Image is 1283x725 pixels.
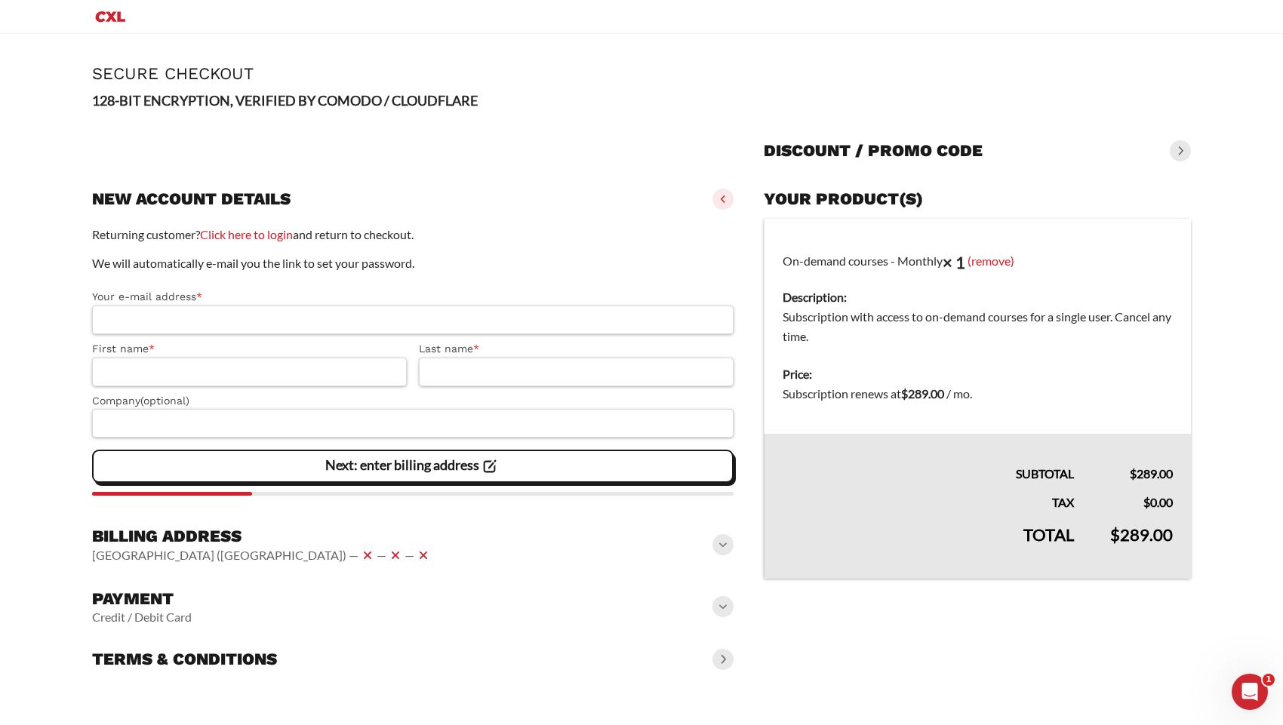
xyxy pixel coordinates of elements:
[943,252,965,272] strong: × 1
[764,140,983,161] h3: Discount / promo code
[783,364,1173,384] dt: Price:
[92,649,277,670] h3: Terms & conditions
[92,64,1191,83] h1: Secure Checkout
[92,392,734,410] label: Company
[200,227,293,241] a: Click here to login
[419,340,734,358] label: Last name
[140,395,189,407] span: (optional)
[946,386,970,401] span: / mo
[92,526,432,547] h3: Billing address
[783,287,1173,307] dt: Description:
[783,386,972,401] span: Subscription renews at .
[1143,495,1173,509] bdi: 0.00
[92,546,432,564] vaadin-horizontal-layout: [GEOGRAPHIC_DATA] ([GEOGRAPHIC_DATA]) — — —
[764,484,1092,512] th: Tax
[92,288,734,306] label: Your e-mail address
[1143,495,1150,509] span: $
[1263,674,1275,686] span: 1
[901,386,944,401] bdi: 289.00
[1130,466,1137,481] span: $
[764,219,1191,356] td: On-demand courses - Monthly
[92,610,192,625] vaadin-horizontal-layout: Credit / Debit Card
[92,253,734,273] p: We will automatically e-mail you the link to set your password.
[92,225,734,244] p: Returning customer? and return to checkout.
[1130,466,1173,481] bdi: 289.00
[901,386,908,401] span: $
[92,92,478,109] strong: 128-BIT ENCRYPTION, VERIFIED BY COMODO / CLOUDFLARE
[783,307,1173,346] dd: Subscription with access to on-demand courses for a single user. Cancel any time.
[1232,674,1268,710] iframe: Intercom live chat
[764,512,1092,579] th: Total
[92,189,291,210] h3: New account details
[92,340,407,358] label: First name
[968,253,1014,267] a: (remove)
[92,588,192,610] h3: Payment
[92,450,734,483] vaadin-button: Next: enter billing address
[764,434,1092,484] th: Subtotal
[1110,524,1120,545] span: $
[1110,524,1173,545] bdi: 289.00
